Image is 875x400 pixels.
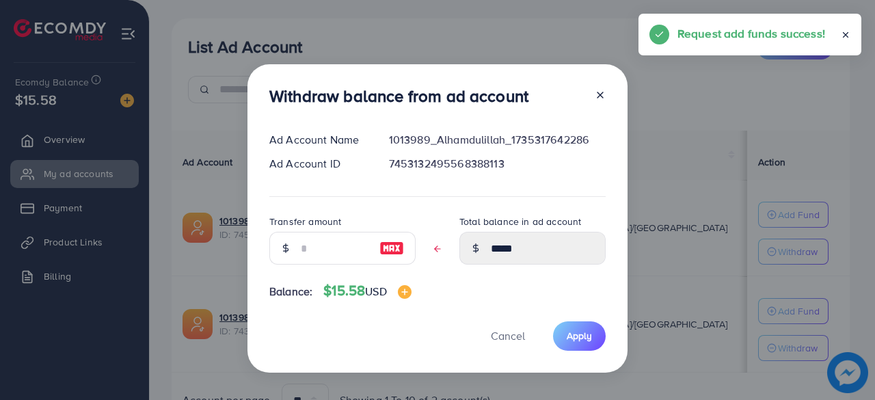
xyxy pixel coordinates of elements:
span: USD [365,284,386,299]
label: Total balance in ad account [459,215,581,228]
div: Ad Account Name [258,132,378,148]
label: Transfer amount [269,215,341,228]
div: 1013989_Alhamdulillah_1735317642286 [378,132,617,148]
h5: Request add funds success! [677,25,825,42]
button: Apply [553,321,606,351]
span: Balance: [269,284,312,299]
h3: Withdraw balance from ad account [269,86,528,106]
div: Ad Account ID [258,156,378,172]
span: Cancel [491,328,525,343]
img: image [379,240,404,256]
h4: $15.58 [323,282,411,299]
div: 7453132495568388113 [378,156,617,172]
button: Cancel [474,321,542,351]
img: image [398,285,412,299]
span: Apply [567,329,592,343]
